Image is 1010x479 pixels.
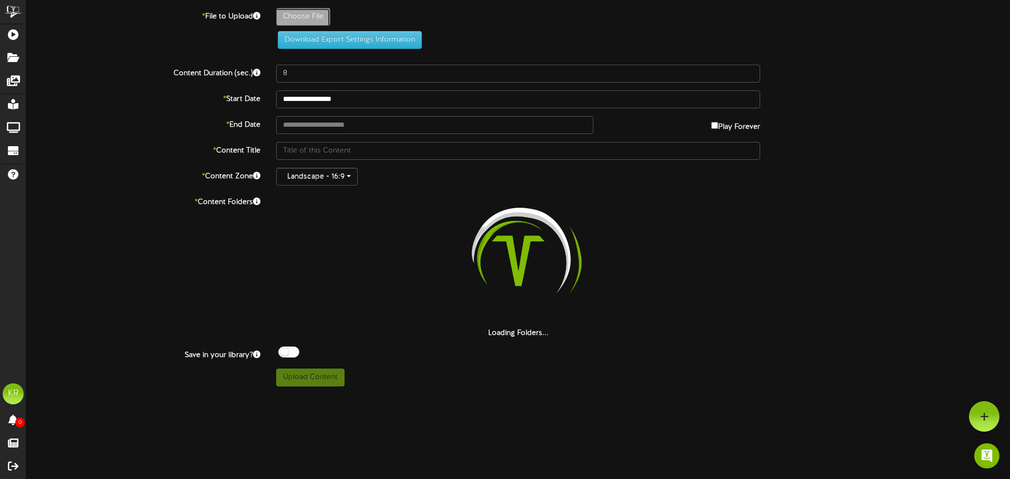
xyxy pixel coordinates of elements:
label: Play Forever [711,116,760,133]
img: loading-spinner-2.png [451,193,585,328]
a: Download Export Settings Information [272,36,422,44]
strong: Loading Folders... [488,329,549,337]
button: Landscape - 16:9 [276,168,358,186]
label: Content Title [18,142,268,156]
div: KR [3,383,24,404]
label: Save in your library? [18,346,268,361]
div: Open Intercom Messenger [974,443,999,468]
label: End Date [18,116,268,130]
label: Content Duration (sec.) [18,65,268,79]
input: Play Forever [711,122,718,129]
span: 0 [15,417,25,427]
label: File to Upload [18,8,268,22]
label: Content Folders [18,193,268,208]
input: Title of this Content [276,142,760,160]
button: Download Export Settings Information [278,31,422,49]
button: Upload Content [276,369,345,386]
label: Content Zone [18,168,268,182]
label: Start Date [18,90,268,105]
